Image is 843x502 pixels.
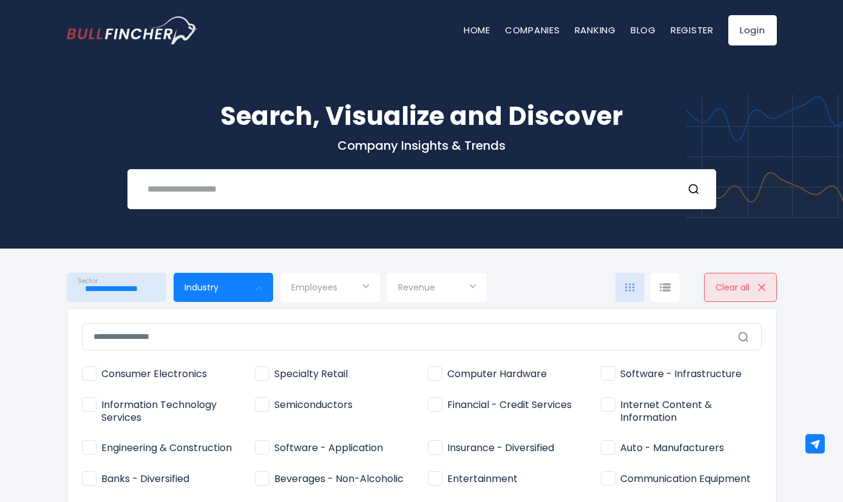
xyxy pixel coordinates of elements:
[728,15,777,45] a: Login
[82,473,189,486] span: Banks - Diversified
[67,16,198,44] img: Bullfincher logo
[255,442,383,455] span: Software - Application
[428,368,547,381] span: Computer Hardware
[505,24,560,36] a: Companies
[185,282,218,293] span: Industry
[67,16,197,44] a: Go to homepage
[398,282,435,293] span: Revenue
[575,24,616,36] a: Ranking
[671,24,714,36] a: Register
[82,399,243,424] span: Information Technology Services
[601,473,751,486] span: Communication Equipment
[82,368,207,381] span: Consumer Electronics
[631,24,656,36] a: Blog
[464,24,490,36] a: Home
[428,473,518,486] span: Entertainment
[428,399,572,412] span: Financial - Credit Services
[601,368,742,381] span: Software - Infrastructure
[291,282,337,293] span: Employees
[601,442,724,455] span: Auto - Manufacturers
[82,442,232,455] span: Engineering & Construction
[688,181,703,197] button: Search
[255,399,353,412] span: Semiconductors
[428,442,554,455] span: Insurance - Diversified
[601,399,762,424] span: Internet Content & Information
[255,368,348,381] span: Specialty Retail
[255,473,404,486] span: Beverages - Non-Alcoholic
